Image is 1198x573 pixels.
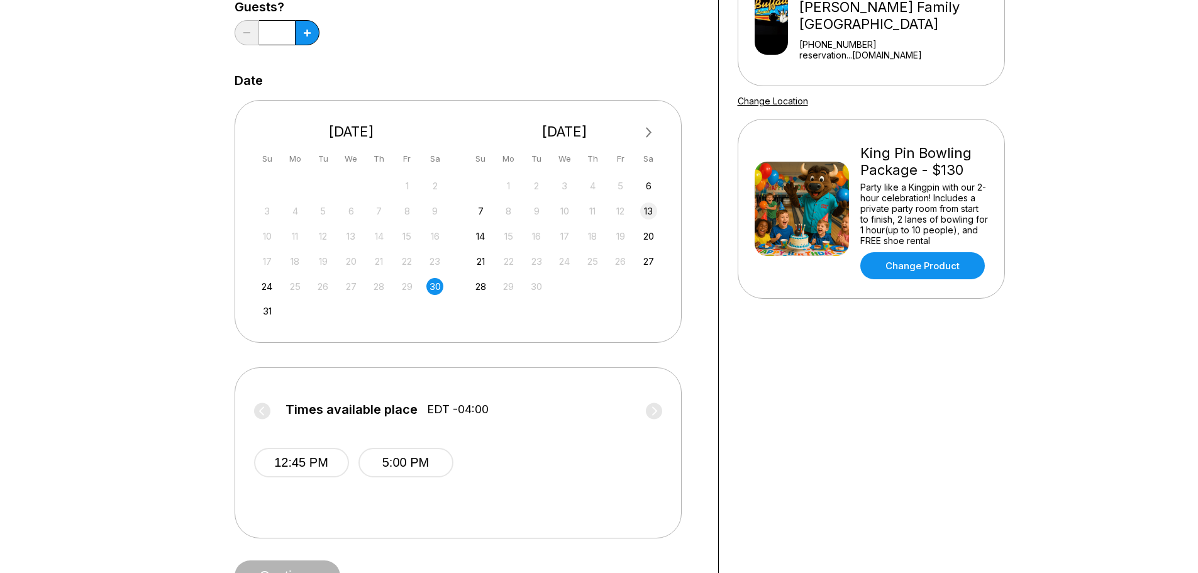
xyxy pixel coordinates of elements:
div: Not available Wednesday, September 10th, 2025 [556,203,573,220]
button: 12:45 PM [254,448,349,477]
div: Not available Thursday, August 14th, 2025 [370,228,387,245]
div: Not available Monday, September 29th, 2025 [500,278,517,295]
div: Mo [500,150,517,167]
button: 5:00 PM [358,448,453,477]
div: Choose Sunday, August 24th, 2025 [258,278,275,295]
div: Not available Tuesday, September 23rd, 2025 [528,253,545,270]
a: reservation...[DOMAIN_NAME] [799,50,999,60]
div: Fr [612,150,629,167]
div: Choose Sunday, September 21st, 2025 [472,253,489,270]
div: Not available Friday, August 22nd, 2025 [399,253,416,270]
div: Choose Sunday, September 7th, 2025 [472,203,489,220]
div: Not available Monday, August 25th, 2025 [287,278,304,295]
div: Party like a Kingpin with our 2-hour celebration! Includes a private party room from start to fin... [860,182,988,246]
div: Not available Tuesday, August 12th, 2025 [314,228,331,245]
div: Not available Monday, August 18th, 2025 [287,253,304,270]
div: Not available Saturday, August 16th, 2025 [426,228,443,245]
div: Su [472,150,489,167]
div: [DATE] [467,123,662,140]
div: Not available Monday, September 8th, 2025 [500,203,517,220]
div: Not available Tuesday, August 26th, 2025 [314,278,331,295]
div: month 2025-09 [470,176,659,295]
div: Not available Tuesday, September 9th, 2025 [528,203,545,220]
div: Not available Monday, September 1st, 2025 [500,177,517,194]
span: Times available place [286,403,418,416]
div: Not available Thursday, August 21st, 2025 [370,253,387,270]
div: Choose Saturday, September 13th, 2025 [640,203,657,220]
div: Th [584,150,601,167]
div: We [556,150,573,167]
div: Choose Sunday, August 31st, 2025 [258,303,275,320]
div: Not available Sunday, August 3rd, 2025 [258,203,275,220]
div: Not available Thursday, September 25th, 2025 [584,253,601,270]
div: Choose Sunday, September 14th, 2025 [472,228,489,245]
div: Choose Saturday, September 27th, 2025 [640,253,657,270]
div: Not available Thursday, September 18th, 2025 [584,228,601,245]
div: Not available Friday, August 1st, 2025 [399,177,416,194]
div: Su [258,150,275,167]
div: Tu [314,150,331,167]
div: Not available Wednesday, August 27th, 2025 [343,278,360,295]
span: EDT -04:00 [427,403,489,416]
div: Not available Tuesday, August 19th, 2025 [314,253,331,270]
a: Change Location [738,96,808,106]
div: Not available Tuesday, September 16th, 2025 [528,228,545,245]
div: Not available Wednesday, September 3rd, 2025 [556,177,573,194]
div: Not available Wednesday, September 24th, 2025 [556,253,573,270]
div: Not available Friday, August 29th, 2025 [399,278,416,295]
a: Change Product [860,252,985,279]
label: Date [235,74,263,87]
div: Fr [399,150,416,167]
div: Choose Saturday, September 20th, 2025 [640,228,657,245]
div: Not available Sunday, August 17th, 2025 [258,253,275,270]
div: Not available Saturday, August 23rd, 2025 [426,253,443,270]
div: month 2025-08 [257,176,446,320]
div: Not available Wednesday, August 13th, 2025 [343,228,360,245]
div: Not available Saturday, August 9th, 2025 [426,203,443,220]
div: Mo [287,150,304,167]
div: Not available Thursday, August 28th, 2025 [370,278,387,295]
div: We [343,150,360,167]
div: Not available Tuesday, August 5th, 2025 [314,203,331,220]
div: Not available Monday, August 4th, 2025 [287,203,304,220]
div: [DATE] [254,123,449,140]
div: Not available Thursday, September 11th, 2025 [584,203,601,220]
img: King Pin Bowling Package - $130 [755,162,849,256]
div: Tu [528,150,545,167]
div: Not available Friday, September 12th, 2025 [612,203,629,220]
div: Sa [640,150,657,167]
div: Not available Monday, September 22nd, 2025 [500,253,517,270]
div: Not available Monday, August 11th, 2025 [287,228,304,245]
div: Not available Wednesday, August 6th, 2025 [343,203,360,220]
div: Not available Thursday, August 7th, 2025 [370,203,387,220]
button: Next Month [639,123,659,143]
div: Not available Friday, September 26th, 2025 [612,253,629,270]
div: Not available Friday, September 5th, 2025 [612,177,629,194]
div: Not available Tuesday, September 2nd, 2025 [528,177,545,194]
div: Choose Sunday, September 28th, 2025 [472,278,489,295]
div: Not available Monday, September 15th, 2025 [500,228,517,245]
div: Not available Friday, August 15th, 2025 [399,228,416,245]
div: Not available Friday, September 19th, 2025 [612,228,629,245]
div: Not available Saturday, August 2nd, 2025 [426,177,443,194]
div: Not available Wednesday, September 17th, 2025 [556,228,573,245]
div: Choose Saturday, August 30th, 2025 [426,278,443,295]
div: Choose Saturday, September 6th, 2025 [640,177,657,194]
div: Th [370,150,387,167]
div: Sa [426,150,443,167]
div: Not available Friday, August 8th, 2025 [399,203,416,220]
div: Not available Wednesday, August 20th, 2025 [343,253,360,270]
div: Not available Sunday, August 10th, 2025 [258,228,275,245]
div: [PHONE_NUMBER] [799,39,999,50]
div: Not available Thursday, September 4th, 2025 [584,177,601,194]
div: Not available Tuesday, September 30th, 2025 [528,278,545,295]
div: King Pin Bowling Package - $130 [860,145,988,179]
